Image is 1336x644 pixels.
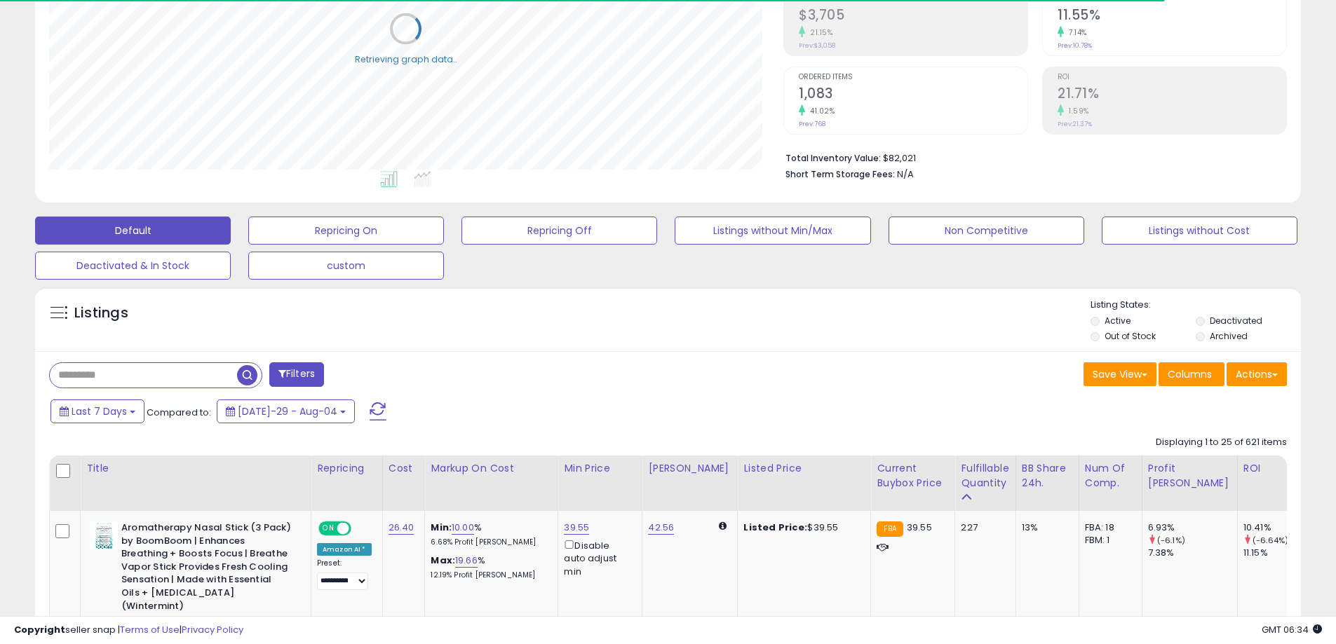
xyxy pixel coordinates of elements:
label: Deactivated [1210,315,1262,327]
div: % [431,554,547,580]
div: Amazon AI * [317,543,372,556]
div: Listed Price [743,461,865,476]
small: Prev: 10.78% [1058,41,1092,50]
span: ON [320,523,337,535]
button: custom [248,252,444,280]
small: Prev: $3,058 [799,41,835,50]
button: Columns [1159,362,1224,386]
div: FBM: 1 [1085,534,1131,547]
div: Repricing [317,461,377,476]
div: Num of Comp. [1085,461,1136,491]
p: 6.68% Profit [PERSON_NAME] [431,537,547,547]
div: 6.93% [1148,521,1237,534]
a: 39.55 [564,521,589,535]
button: Listings without Min/Max [675,217,870,245]
div: 13% [1022,521,1068,534]
h2: 11.55% [1058,7,1286,26]
h2: 21.71% [1058,85,1286,104]
div: Disable auto adjust min [564,537,631,578]
button: Actions [1227,362,1287,386]
a: 10.00 [452,521,474,535]
a: Terms of Use [120,623,180,636]
button: Deactivated & In Stock [35,252,231,280]
img: 41NHRUk86KL._SL40_.jpg [90,521,118,549]
b: Total Inventory Value: [785,152,881,164]
button: Default [35,217,231,245]
small: Prev: 21.37% [1058,120,1092,128]
button: Non Competitive [889,217,1084,245]
div: Cost [389,461,419,476]
button: Repricing Off [461,217,657,245]
div: Preset: [317,559,372,590]
a: 26.40 [389,521,414,535]
th: The percentage added to the cost of goods (COGS) that forms the calculator for Min & Max prices. [425,455,558,511]
h2: 1,083 [799,85,1027,104]
span: [DATE]-29 - Aug-04 [238,404,337,418]
div: % [431,521,547,547]
small: Prev: 768 [799,120,825,128]
strong: Copyright [14,623,65,636]
div: 10.41% [1243,521,1300,534]
b: Listed Price: [743,521,807,534]
small: 41.02% [805,106,835,116]
div: BB Share 24h. [1022,461,1073,491]
div: 7.38% [1148,547,1237,559]
button: Last 7 Days [50,399,144,423]
b: Max: [431,554,455,567]
div: Min Price [564,461,636,476]
small: 1.59% [1064,106,1089,116]
p: Listing States: [1091,299,1301,312]
label: Active [1105,315,1131,327]
small: (-6.1%) [1157,535,1185,546]
span: ROI [1058,74,1286,81]
span: OFF [349,523,372,535]
span: N/A [897,167,914,181]
b: Aromatherapy Nasal Stick (3 Pack) by BoomBoom | Enhances Breathing + Boosts Focus | Breathe Vapor... [121,521,292,616]
div: ROI [1243,461,1295,476]
div: Displaying 1 to 25 of 621 items [1156,436,1287,449]
div: Profit [PERSON_NAME] [1148,461,1232,491]
h5: Listings [74,303,128,323]
span: Compared to: [147,406,211,419]
h2: $3,705 [799,7,1027,26]
div: Title [86,461,305,476]
span: Columns [1168,367,1212,381]
label: Out of Stock [1105,330,1156,342]
button: Filters [269,362,324,387]
button: [DATE]-29 - Aug-04 [217,399,355,423]
button: Repricing On [248,217,444,245]
small: FBA [877,521,903,537]
button: Listings without Cost [1102,217,1297,245]
div: 227 [961,521,1004,534]
span: 2025-08-12 06:34 GMT [1262,623,1322,636]
span: 39.55 [907,521,932,534]
div: [PERSON_NAME] [648,461,731,476]
b: Min: [431,521,452,534]
a: 19.66 [455,554,478,568]
span: Last 7 Days [72,404,127,418]
div: Fulfillable Quantity [961,461,1009,491]
div: Current Buybox Price [877,461,949,491]
button: Save View [1084,362,1156,386]
b: Short Term Storage Fees: [785,168,895,180]
small: 7.14% [1064,27,1087,38]
small: (-6.64%) [1253,535,1288,546]
li: $82,021 [785,149,1276,165]
a: Privacy Policy [182,623,243,636]
div: FBA: 18 [1085,521,1131,534]
a: 42.56 [648,521,674,535]
div: Retrieving graph data.. [355,53,457,65]
small: 21.15% [805,27,832,38]
label: Archived [1210,330,1248,342]
div: seller snap | | [14,624,243,637]
span: Ordered Items [799,74,1027,81]
div: Markup on Cost [431,461,552,476]
p: 12.19% Profit [PERSON_NAME] [431,570,547,580]
div: 11.15% [1243,547,1300,559]
div: $39.55 [743,521,860,534]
